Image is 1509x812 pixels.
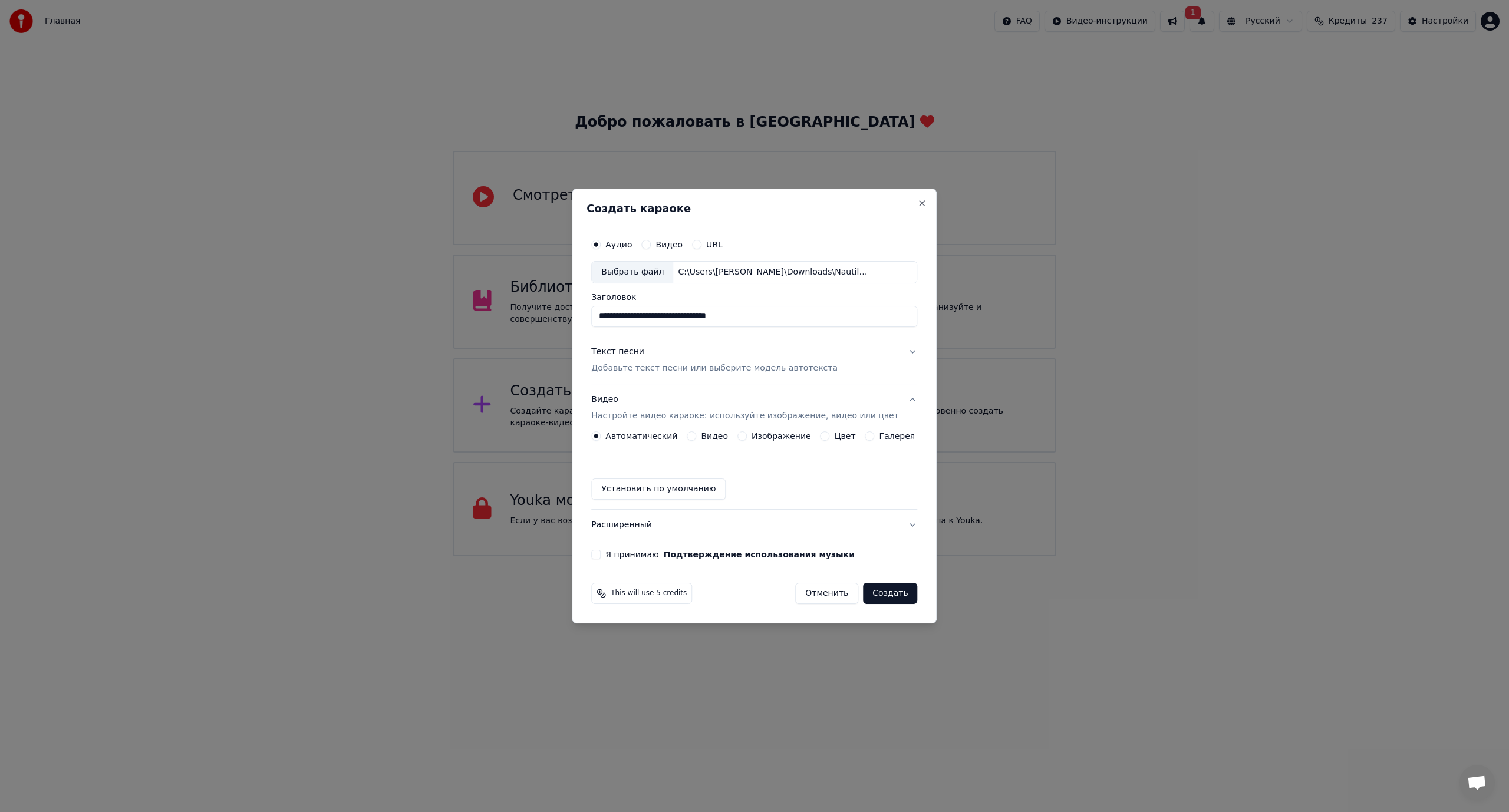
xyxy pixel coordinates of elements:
label: Аудио [605,240,632,249]
button: Отменить [795,583,858,604]
p: Настройте видео караоке: используйте изображение, видео или цвет [591,410,898,422]
div: Видео [591,394,898,422]
label: Видео [701,432,728,440]
span: This will use 5 credits [611,589,687,598]
label: Заголовок [591,293,917,301]
h2: Создать караоке [587,203,922,214]
div: ВидеоНастройте видео караоке: используйте изображение, видео или цвет [591,431,917,509]
button: Расширенный [591,510,917,540]
label: URL [706,240,723,249]
div: Текст песни [591,346,644,358]
button: Я принимаю [664,550,855,559]
button: ВидеоНастройте видео караоке: используйте изображение, видео или цвет [591,384,917,431]
p: Добавьте текст песни или выберите модель автотекста [591,362,838,374]
div: Выбрать файл [592,262,673,283]
label: Автоматический [605,432,677,440]
label: Галерея [879,432,915,440]
label: Видео [655,240,683,249]
div: C:\Users\[PERSON_NAME]\Downloads\Nautilus Pompilius - Одинокая птица (1).mp3 [673,266,874,278]
button: Создать [863,583,917,604]
button: Установить по умолчанию [591,478,726,500]
label: Цвет [835,432,856,440]
button: Текст песниДобавьте текст песни или выберите модель автотекста [591,336,917,384]
label: Я принимаю [605,550,855,559]
label: Изображение [752,432,811,440]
